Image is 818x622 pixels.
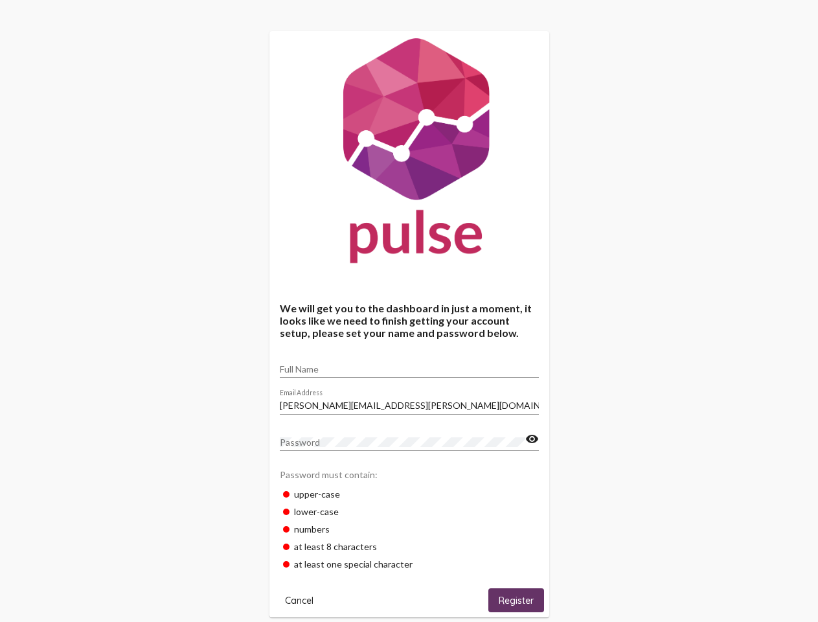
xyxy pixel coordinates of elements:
[285,595,313,606] span: Cancel
[275,588,324,612] button: Cancel
[280,463,539,485] div: Password must contain:
[280,302,539,339] h4: We will get you to the dashboard in just a moment, it looks like we need to finish getting your a...
[488,588,544,612] button: Register
[280,538,539,555] div: at least 8 characters
[280,555,539,573] div: at least one special character
[525,432,539,447] mat-icon: visibility
[280,503,539,520] div: lower-case
[499,595,534,606] span: Register
[280,520,539,538] div: numbers
[280,485,539,503] div: upper-case
[269,31,549,276] img: Pulse For Good Logo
